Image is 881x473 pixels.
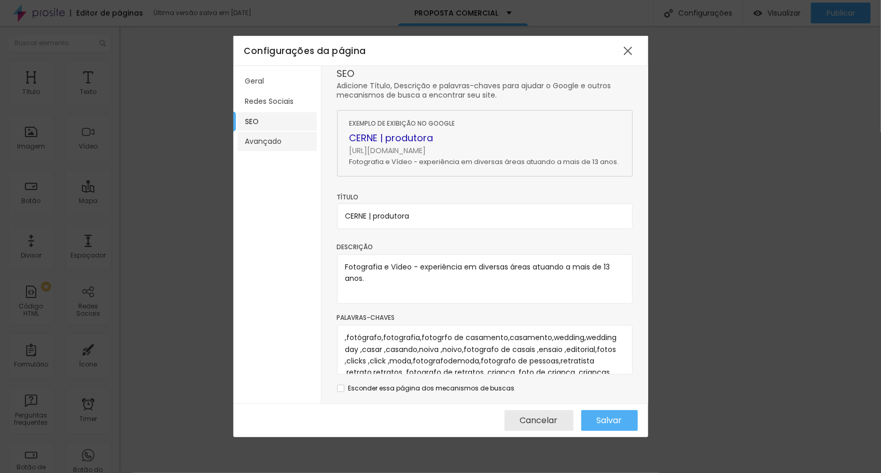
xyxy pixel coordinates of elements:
span: Título [337,193,359,201]
span: Descrição [337,242,373,251]
div: Adicione Título, Descrição e palavras-chaves para ajudar o Google e outros mecanismos de busca a ... [337,81,633,100]
textarea: Fotografia e Vídeo - experiência em diversas áreas atuando a mais de 13 anos. [337,254,633,304]
li: Geral [237,72,317,91]
button: Cancelar [505,410,574,431]
h1: CERNE | produtora [349,132,620,144]
li: Avançado [237,132,317,151]
div: SEO [337,69,633,78]
span: Exemplo de exibição no Google [349,119,455,128]
li: SEO [237,112,317,131]
span: Configurações da página [244,45,366,57]
p: Fotografia e Vídeo - experiência em diversas áreas atuando a mais de 13 anos. [349,158,620,166]
textarea: ,fotógrafo,fotografia,fotogrfo de casamento,casamento,wedding,wedding day ,casar ,casando,noiva ,... [337,325,633,374]
span: [URL][DOMAIN_NAME] [349,146,620,155]
button: Salvar [581,410,638,431]
span: Salvar [597,416,622,425]
span: Esconder essa página dos mecanismos de buscas [348,384,515,393]
li: Redes Sociais [237,92,317,111]
span: Palavras-chaves [337,313,395,322]
span: Cancelar [520,416,558,425]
